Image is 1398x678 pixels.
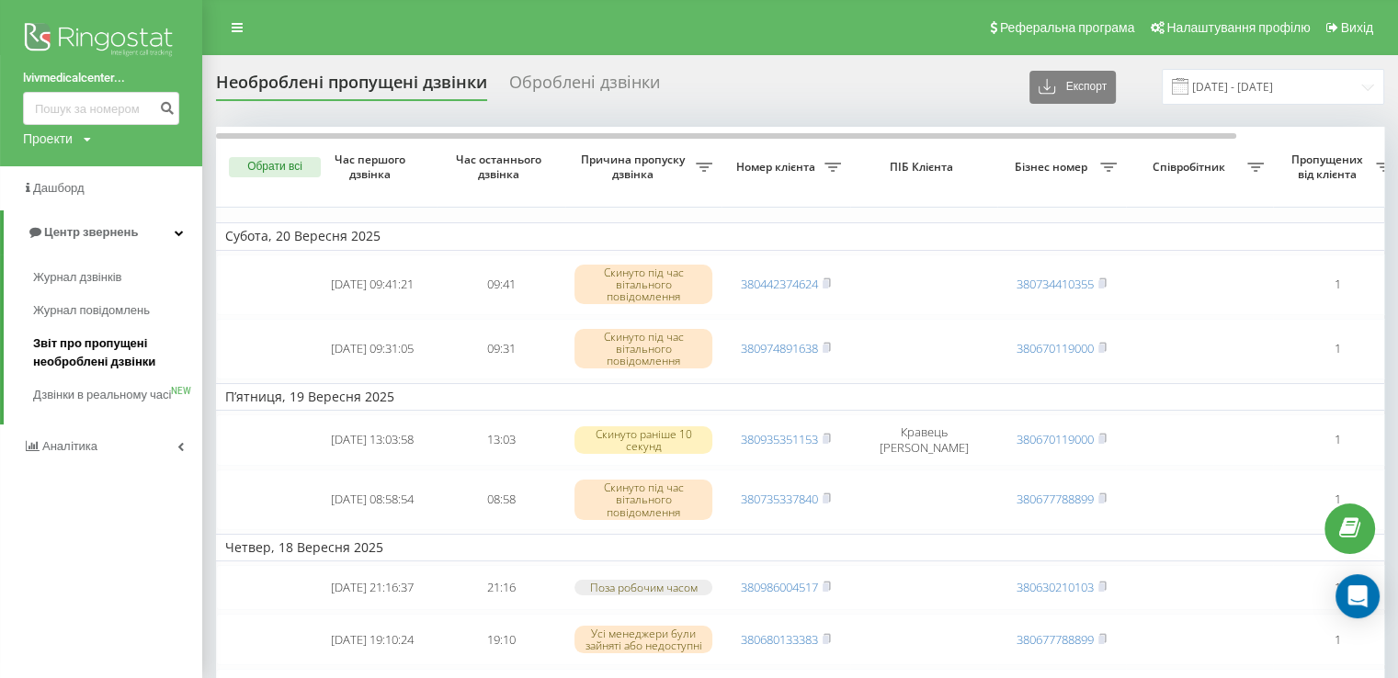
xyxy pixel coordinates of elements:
[741,631,818,648] a: 380680133383
[574,580,712,595] div: Поза робочим часом
[1017,340,1094,356] a: 380670119000
[33,327,202,379] a: Звіт про пропущені необроблені дзвінки
[308,565,437,610] td: [DATE] 21:16:37
[741,340,818,356] a: 380974891638
[451,153,551,181] span: Час останнього дзвінка
[4,210,202,254] a: Центр звернень
[437,469,565,530] td: 08:58
[850,414,997,466] td: Кравець [PERSON_NAME]
[741,276,818,292] a: 380442374624
[33,379,202,412] a: Дзвінки в реальному часіNEW
[33,181,85,195] span: Дашборд
[323,153,422,181] span: Час першого дзвінка
[308,614,437,665] td: [DATE] 19:10:24
[33,268,121,287] span: Журнал дзвінків
[1017,431,1094,447] a: 380670119000
[44,225,138,239] span: Центр звернень
[741,491,818,507] a: 380735337840
[741,579,818,595] a: 380986004517
[1017,491,1094,507] a: 380677788899
[1335,574,1380,618] div: Open Intercom Messenger
[437,254,565,315] td: 09:41
[509,73,660,101] div: Оброблені дзвінки
[23,92,179,125] input: Пошук за номером
[731,160,824,175] span: Номер клієнта
[1282,153,1376,181] span: Пропущених від клієнта
[229,157,321,177] button: Обрати всі
[574,426,712,454] div: Скинуто раніше 10 секунд
[33,334,193,371] span: Звіт про пропущені необроблені дзвінки
[216,73,487,101] div: Необроблені пропущені дзвінки
[1000,20,1135,35] span: Реферальна програма
[23,69,179,87] a: lvivmedicalcenter...
[437,414,565,466] td: 13:03
[23,130,73,148] div: Проекти
[574,480,712,520] div: Скинуто під час вітального повідомлення
[1341,20,1373,35] span: Вихід
[1006,160,1100,175] span: Бізнес номер
[23,18,179,64] img: Ringostat logo
[308,414,437,466] td: [DATE] 13:03:58
[33,386,171,404] span: Дзвінки в реальному часі
[1135,160,1247,175] span: Співробітник
[574,153,696,181] span: Причина пропуску дзвінка
[1017,631,1094,648] a: 380677788899
[308,254,437,315] td: [DATE] 09:41:21
[437,614,565,665] td: 19:10
[308,469,437,530] td: [DATE] 08:58:54
[42,439,97,453] span: Аналiтика
[866,160,982,175] span: ПІБ Клієнта
[1029,71,1116,104] button: Експорт
[1017,579,1094,595] a: 380630210103
[574,626,712,653] div: Усі менеджери були зайняті або недоступні
[437,565,565,610] td: 21:16
[741,431,818,447] a: 380935351153
[437,319,565,379] td: 09:31
[1017,276,1094,292] a: 380734410355
[574,329,712,369] div: Скинуто під час вітального повідомлення
[33,261,202,294] a: Журнал дзвінків
[1166,20,1310,35] span: Налаштування профілю
[574,265,712,305] div: Скинуто під час вітального повідомлення
[33,301,150,320] span: Журнал повідомлень
[33,294,202,327] a: Журнал повідомлень
[308,319,437,379] td: [DATE] 09:31:05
